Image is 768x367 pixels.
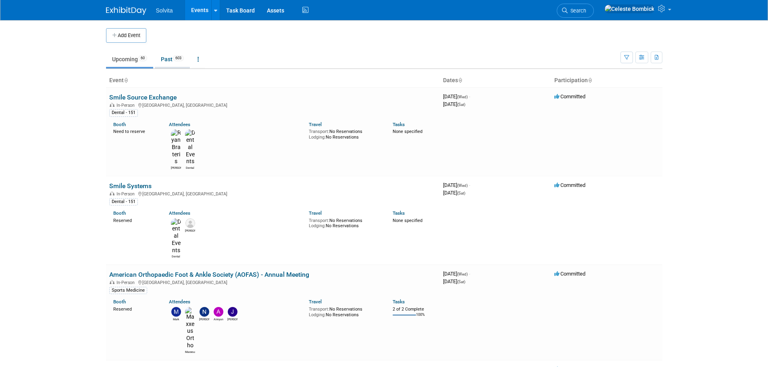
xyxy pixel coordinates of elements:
[214,307,223,317] img: Aireyon Guy
[156,7,173,14] span: Solvita
[155,52,190,67] a: Past603
[110,191,114,195] img: In-Person Event
[171,254,181,259] div: Dental Events
[169,210,190,216] a: Attendees
[106,74,440,87] th: Event
[393,307,437,312] div: 2 of 2 Complete
[457,272,468,276] span: (Wed)
[200,307,209,317] img: Nate Myer
[554,271,585,277] span: Committed
[171,307,181,317] img: Mark Cassani
[393,218,423,223] span: None specified
[109,182,152,190] a: Smile Systems
[440,74,551,87] th: Dates
[309,305,381,317] div: No Reservations No Reservations
[110,103,114,107] img: In-Person Event
[457,191,465,195] span: (Sat)
[110,280,114,284] img: In-Person Event
[171,129,181,165] img: Ryan Brateris
[138,55,147,61] span: 60
[109,287,147,294] div: Sports Medicine
[309,129,329,134] span: Transport:
[309,127,381,140] div: No Reservations No Reservations
[124,77,128,83] a: Sort by Event Name
[109,102,437,108] div: [GEOGRAPHIC_DATA], [GEOGRAPHIC_DATA]
[109,93,177,101] a: Smile Source Exchange
[109,271,309,278] a: American Orthopaedic Foot & Ankle Society (AOFAS) - Annual Meeting
[109,109,138,116] div: Dental - 151
[171,165,181,170] div: Ryan Brateris
[443,271,470,277] span: [DATE]
[185,307,195,349] img: Maxxeus Ortho
[309,223,326,228] span: Lodging:
[173,55,184,61] span: 603
[554,182,585,188] span: Committed
[393,299,405,305] a: Tasks
[457,280,465,284] span: (Sat)
[443,278,465,284] span: [DATE]
[185,349,195,354] div: Maxxeus Ortho
[199,317,209,321] div: Nate Myer
[171,218,181,254] img: Dental Events
[469,93,470,100] span: -
[309,299,322,305] a: Travel
[457,95,468,99] span: (Wed)
[457,183,468,188] span: (Wed)
[109,279,437,285] div: [GEOGRAPHIC_DATA], [GEOGRAPHIC_DATA]
[416,313,425,323] td: 100%
[309,135,326,140] span: Lodging:
[117,191,137,197] span: In-Person
[106,52,153,67] a: Upcoming60
[393,129,423,134] span: None specified
[443,101,465,107] span: [DATE]
[457,102,465,107] span: (Sat)
[113,305,157,312] div: Reserved
[443,182,470,188] span: [DATE]
[113,210,126,216] a: Booth
[113,216,157,224] div: Reserved
[458,77,462,83] a: Sort by Start Date
[309,312,326,317] span: Lodging:
[309,210,322,216] a: Travel
[568,8,586,14] span: Search
[604,4,655,13] img: Celeste Bombick
[113,299,126,305] a: Booth
[113,127,157,135] div: Need to reserve
[228,307,237,317] img: Jeremy Wofford
[469,182,470,188] span: -
[185,218,195,228] img: Bob Bennett
[227,317,237,321] div: Jeremy Wofford
[213,317,223,321] div: Aireyon Guy
[106,7,146,15] img: ExhibitDay
[554,93,585,100] span: Committed
[169,122,190,127] a: Attendees
[171,317,181,321] div: Mark Cassani
[185,129,195,165] img: Dental Events
[588,77,592,83] a: Sort by Participation Type
[309,122,322,127] a: Travel
[185,165,195,170] div: Dental Events
[393,122,405,127] a: Tasks
[185,228,195,233] div: Bob Bennett
[469,271,470,277] span: -
[109,190,437,197] div: [GEOGRAPHIC_DATA], [GEOGRAPHIC_DATA]
[551,74,662,87] th: Participation
[113,122,126,127] a: Booth
[443,93,470,100] span: [DATE]
[309,218,329,223] span: Transport:
[109,198,138,205] div: Dental - 151
[106,28,146,43] button: Add Event
[117,103,137,108] span: In-Person
[393,210,405,216] a: Tasks
[309,307,329,312] span: Transport:
[169,299,190,305] a: Attendees
[117,280,137,285] span: In-Person
[309,216,381,229] div: No Reservations No Reservations
[557,4,594,18] a: Search
[443,190,465,196] span: [DATE]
